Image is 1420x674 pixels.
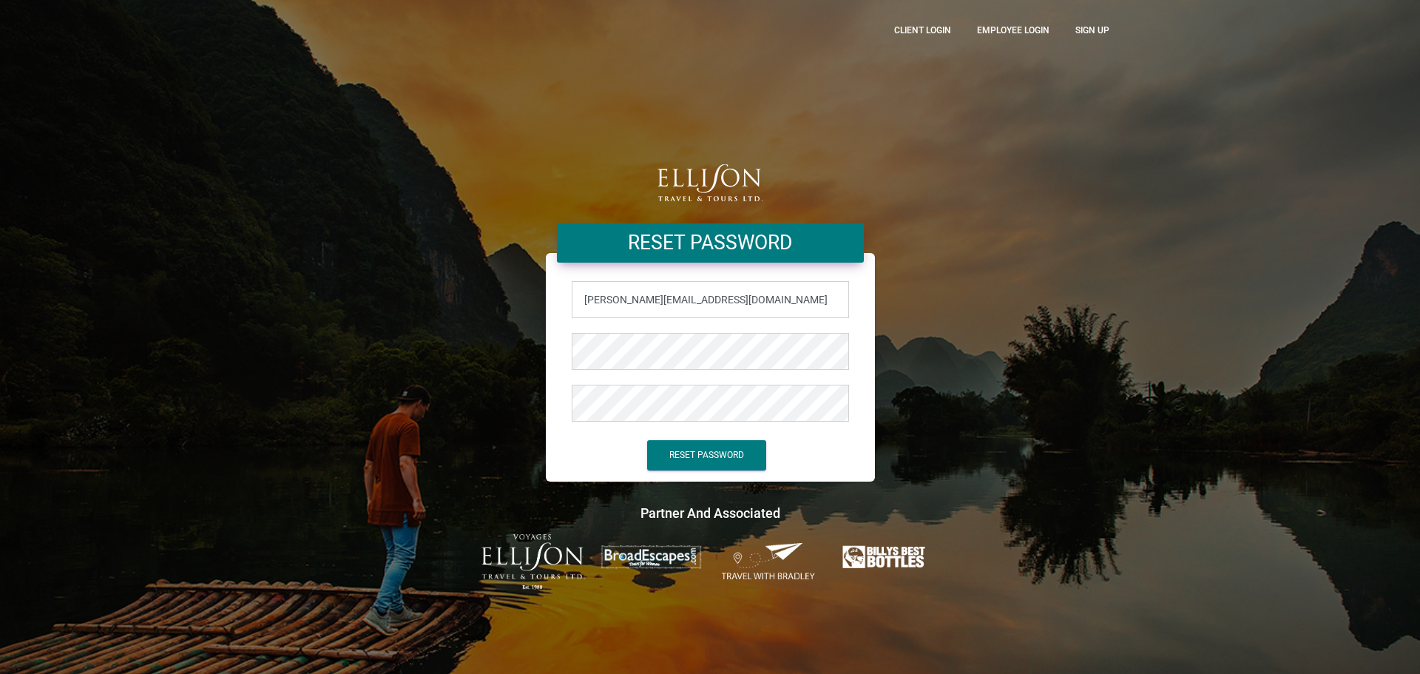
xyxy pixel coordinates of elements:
[966,11,1061,49] a: Employee Login
[568,229,853,257] h4: Reset Password
[311,504,1109,522] h4: Partner and Associated
[717,542,821,582] img: Travel-With-Bradley.png
[599,545,703,570] img: broadescapes.png
[647,440,766,471] button: Reset Password
[657,164,763,201] img: logo.png
[883,11,962,49] a: CLient Login
[1064,11,1120,49] a: Sign up
[481,534,585,590] img: ET-Voyages-text-colour-Logo-with-est.png
[835,542,939,573] img: Billys-Best-Bottles.png
[572,281,849,318] input: Email Address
